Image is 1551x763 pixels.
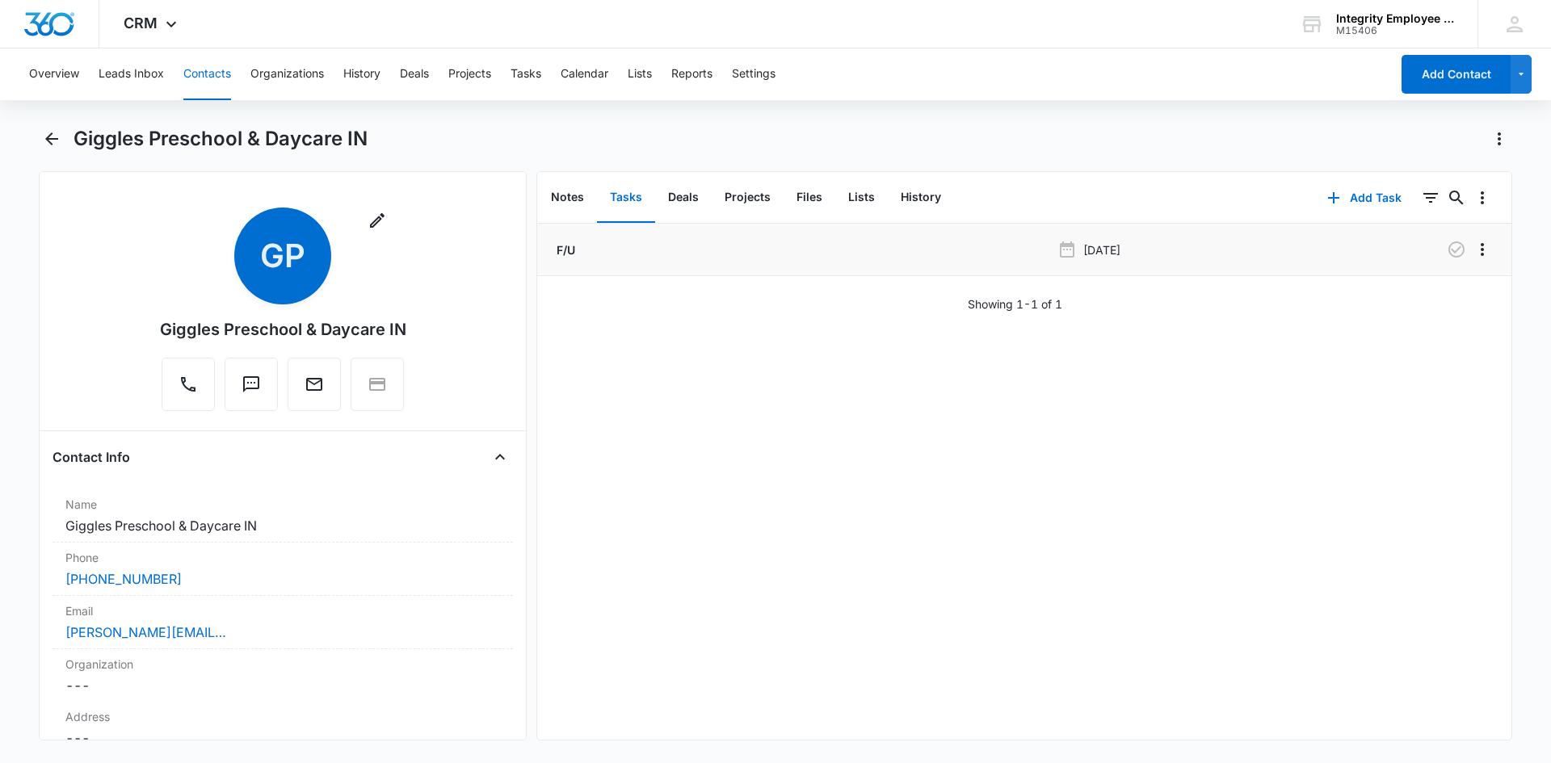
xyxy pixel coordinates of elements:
[1336,12,1454,25] div: account name
[671,48,712,100] button: Reports
[53,596,513,649] div: Email[PERSON_NAME][EMAIL_ADDRESS][DOMAIN_NAME]
[53,447,130,467] h4: Contact Info
[1444,185,1469,211] button: Search...
[553,241,575,258] a: F/U
[1469,185,1495,211] button: Overflow Menu
[39,126,64,152] button: Back
[162,383,215,396] a: Call
[99,48,164,100] button: Leads Inbox
[65,676,500,695] dd: ---
[225,383,278,396] a: Text
[65,569,182,589] a: [PHONE_NUMBER]
[65,728,500,748] dd: ---
[160,317,406,342] div: Giggles Preschool & Daycare IN
[1486,126,1512,152] button: Actions
[784,173,835,223] button: Files
[400,48,429,100] button: Deals
[1469,237,1495,262] button: Overflow Menu
[597,173,655,223] button: Tasks
[250,48,324,100] button: Organizations
[538,173,597,223] button: Notes
[53,489,513,543] div: NameGiggles Preschool & Daycare IN
[888,173,954,223] button: History
[1402,55,1511,94] button: Add Contact
[65,549,500,566] label: Phone
[511,48,541,100] button: Tasks
[74,127,368,151] h1: Giggles Preschool & Daycare IN
[1311,178,1418,217] button: Add Task
[183,48,231,100] button: Contacts
[487,444,513,470] button: Close
[65,516,500,535] dd: Giggles Preschool & Daycare IN
[53,543,513,596] div: Phone[PHONE_NUMBER]
[234,208,331,304] span: GP
[65,708,500,725] label: Address
[835,173,888,223] button: Lists
[225,358,278,411] button: Text
[65,656,500,673] label: Organization
[1083,241,1120,258] p: [DATE]
[65,602,500,619] label: Email
[1418,185,1444,211] button: Filters
[162,358,215,411] button: Call
[712,173,784,223] button: Projects
[288,358,341,411] button: Email
[53,702,513,755] div: Address---
[448,48,491,100] button: Projects
[628,48,652,100] button: Lists
[65,623,227,642] a: [PERSON_NAME][EMAIL_ADDRESS][DOMAIN_NAME]
[561,48,608,100] button: Calendar
[732,48,775,100] button: Settings
[968,296,1062,312] p: Showing 1-1 of 1
[288,383,341,396] a: Email
[29,48,79,100] button: Overview
[124,15,158,31] span: CRM
[1336,25,1454,36] div: account id
[343,48,380,100] button: History
[53,649,513,702] div: Organization---
[65,496,500,513] label: Name
[655,173,712,223] button: Deals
